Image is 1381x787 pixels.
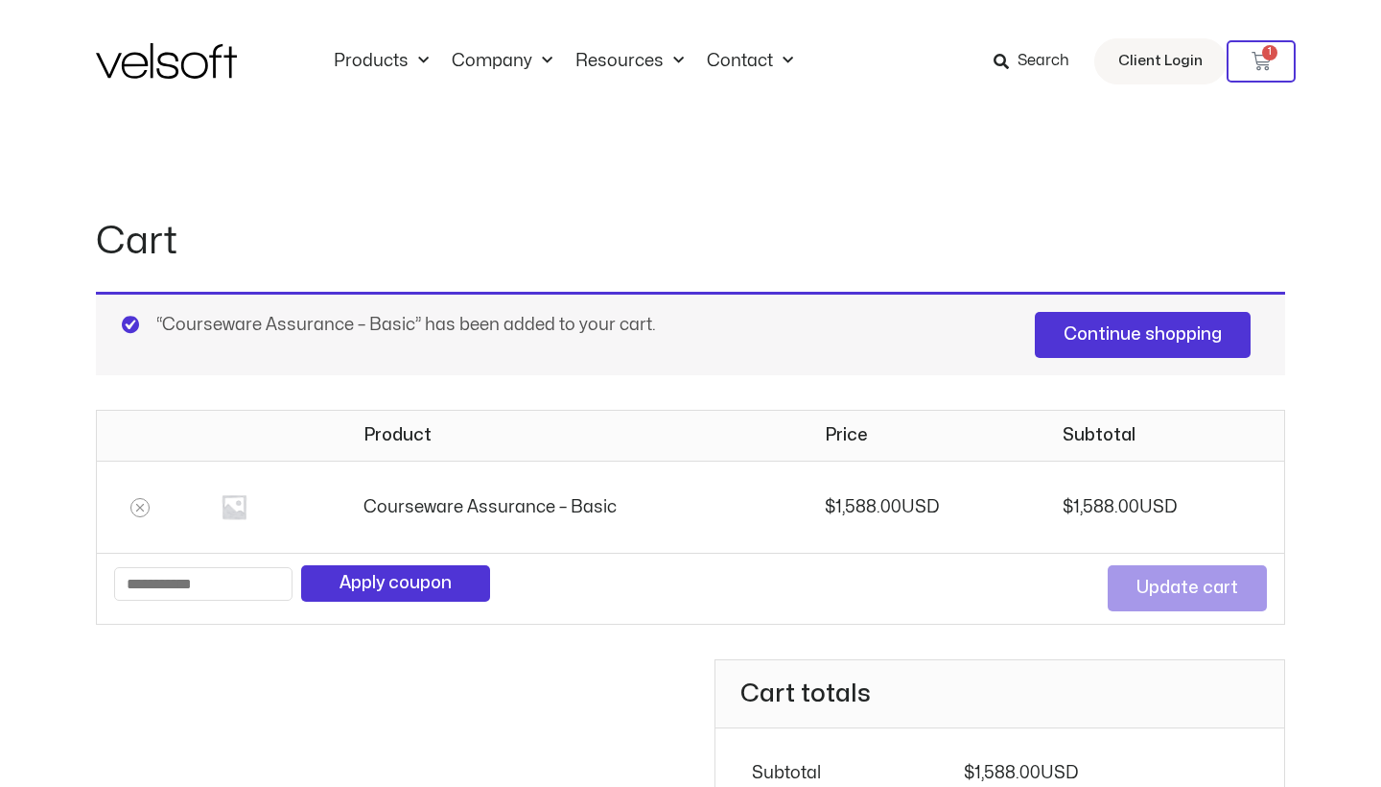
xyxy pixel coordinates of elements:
th: Courseware Assurance – Basic [346,461,808,553]
a: 1 [1227,40,1296,83]
th: Subtotal [1045,411,1284,461]
a: Remove Courseware Assurance - Basic from cart [130,498,150,517]
th: Price [808,411,1046,461]
th: Product [346,411,808,461]
a: ContactMenu Toggle [695,51,805,72]
span: $ [825,499,835,515]
a: Continue shopping [1035,312,1251,358]
bdi: 1,588.00 [1063,499,1139,515]
img: Placeholder [200,473,268,540]
bdi: 1,588.00 [964,765,1041,781]
bdi: 1,588.00 [825,499,901,515]
button: Update cart [1108,565,1267,611]
a: Client Login [1094,38,1227,84]
nav: Menu [322,51,805,72]
a: ProductsMenu Toggle [322,51,440,72]
a: CompanyMenu Toggle [440,51,564,72]
span: Client Login [1118,49,1203,74]
span: $ [964,765,974,781]
div: “Courseware Assurance – Basic” has been added to your cart. [96,292,1285,375]
a: ResourcesMenu Toggle [564,51,695,72]
h2: Cart totals [715,660,1284,728]
span: $ [1063,499,1073,515]
img: Velsoft Training Materials [96,43,237,79]
button: Apply coupon [301,565,490,602]
span: Search [1018,49,1069,74]
span: 1 [1262,45,1277,60]
a: Search [994,45,1083,78]
h1: Cart [96,215,1285,269]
